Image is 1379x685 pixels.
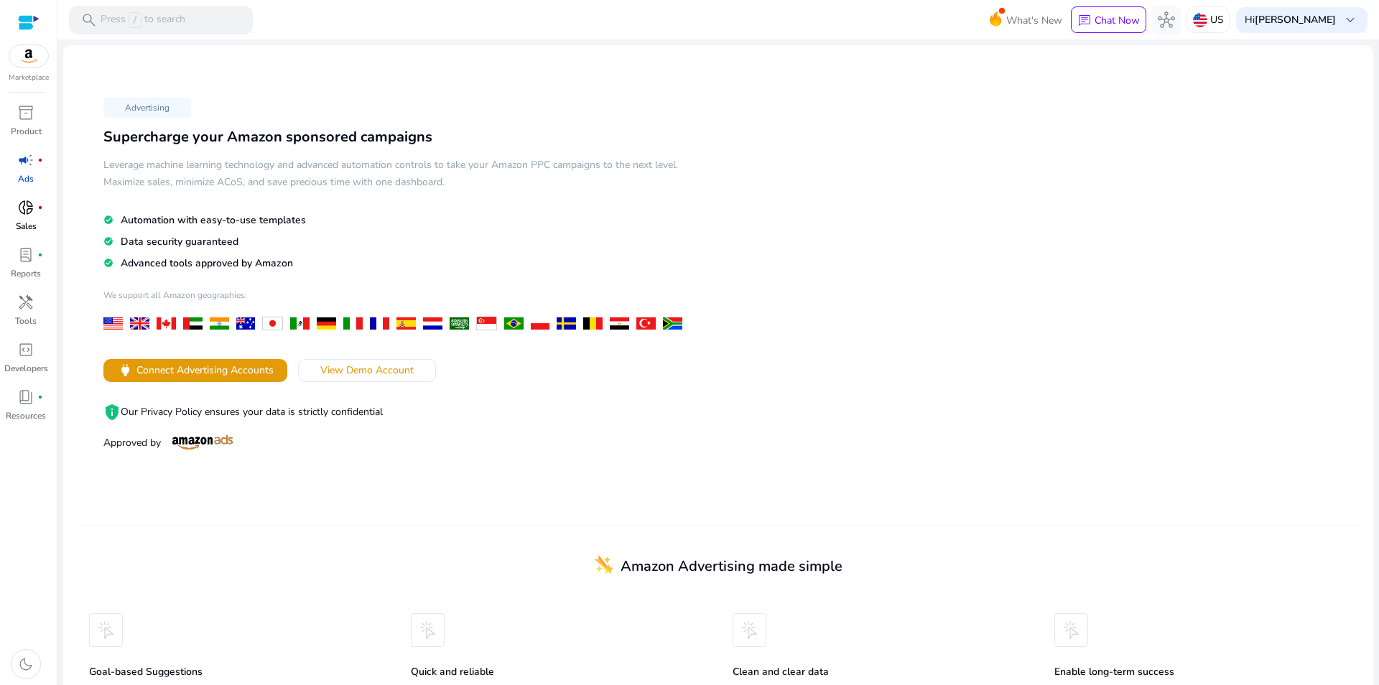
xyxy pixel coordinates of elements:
span: campaign [17,152,34,169]
span: Advanced tools approved by Amazon [121,256,293,270]
span: inventory_2 [17,104,34,121]
p: US [1210,7,1224,32]
button: View Demo Account [298,359,436,382]
p: Advertising [103,98,191,118]
span: Data security guaranteed [121,235,238,248]
h5: Goal-based Suggestions [89,666,382,679]
span: Amazon Advertising made simple [621,556,842,576]
span: fiber_manual_record [37,252,43,258]
span: fiber_manual_record [37,205,43,210]
mat-icon: check_circle [103,214,113,226]
span: View Demo Account [320,363,414,378]
button: hub [1152,6,1181,34]
span: fiber_manual_record [37,157,43,163]
span: Connect Advertising Accounts [136,363,274,378]
h3: Supercharge your Amazon sponsored campaigns [103,129,689,146]
span: dark_mode [17,656,34,673]
span: search [80,11,98,29]
p: Press to search [101,12,185,28]
span: fiber_manual_record [37,394,43,400]
span: keyboard_arrow_down [1342,11,1359,29]
h5: Enable long-term success [1054,666,1347,679]
mat-icon: check_circle [103,257,113,269]
p: Our Privacy Policy ensures your data is strictly confidential [103,404,689,421]
button: chatChat Now [1071,6,1146,34]
p: Sales [16,220,37,233]
h4: We support all Amazon geographies: [103,289,689,312]
span: lab_profile [17,246,34,264]
p: Product [11,125,42,138]
p: Developers [4,362,48,375]
span: What's New [1006,8,1062,33]
p: Reports [11,267,41,280]
h5: Clean and clear data [733,666,1026,679]
img: amazon.svg [9,45,48,67]
span: handyman [17,294,34,311]
p: Approved by [103,435,689,450]
p: Chat Now [1095,14,1140,27]
span: chat [1077,14,1092,28]
p: Marketplace [9,73,49,83]
b: [PERSON_NAME] [1255,13,1336,27]
p: Ads [18,172,34,185]
p: Hi [1245,15,1336,25]
img: us.svg [1193,13,1207,27]
span: book_4 [17,388,34,406]
p: Tools [15,314,37,327]
h5: Leverage machine learning technology and advanced automation controls to take your Amazon PPC cam... [103,157,689,191]
span: Automation with easy-to-use templates [121,213,306,227]
button: powerConnect Advertising Accounts [103,359,287,382]
span: / [129,12,141,28]
span: donut_small [17,199,34,216]
h5: Quick and reliable [411,666,704,679]
span: power [117,362,134,378]
mat-icon: check_circle [103,236,113,248]
span: code_blocks [17,341,34,358]
span: hub [1158,11,1175,29]
mat-icon: privacy_tip [103,404,121,421]
p: Resources [6,409,46,422]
